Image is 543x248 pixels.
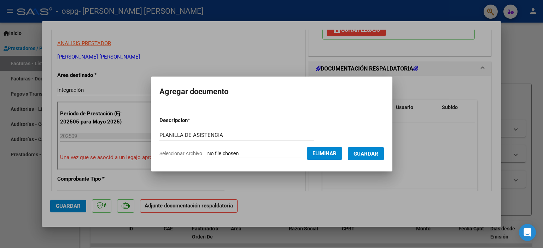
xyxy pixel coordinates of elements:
[354,151,378,157] span: Guardar
[159,151,202,156] span: Seleccionar Archivo
[159,85,384,98] h2: Agregar documento
[348,147,384,160] button: Guardar
[313,150,337,157] span: Eliminar
[519,224,536,241] div: Open Intercom Messenger
[159,116,227,125] p: Descripcion
[307,147,342,160] button: Eliminar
